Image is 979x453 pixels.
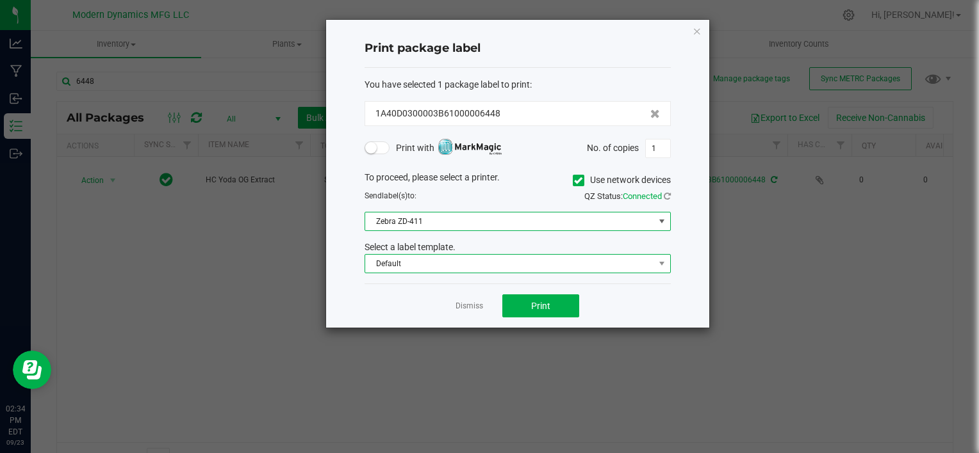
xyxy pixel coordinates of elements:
span: Print [531,301,550,311]
div: : [365,78,671,91]
span: Print with [396,140,502,156]
a: Dismiss [456,301,483,312]
label: Use network devices [573,173,671,187]
h4: Print package label [365,40,671,57]
span: No. of copies [587,142,639,152]
span: QZ Status: [584,191,671,201]
button: Print [502,294,579,317]
iframe: Resource center [13,351,51,389]
img: mark_magic_cybra.png [438,139,502,155]
span: Zebra ZD-411 [365,212,654,230]
span: label(s) [382,191,407,200]
span: Default [365,255,654,273]
span: Connected [623,191,662,201]
span: 1A40D0300003B61000006448 [375,107,500,120]
div: To proceed, please select a printer. [355,171,680,190]
span: Send to: [365,191,416,200]
div: Select a label template. [355,241,680,254]
span: You have selected 1 package label to print [365,79,530,90]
